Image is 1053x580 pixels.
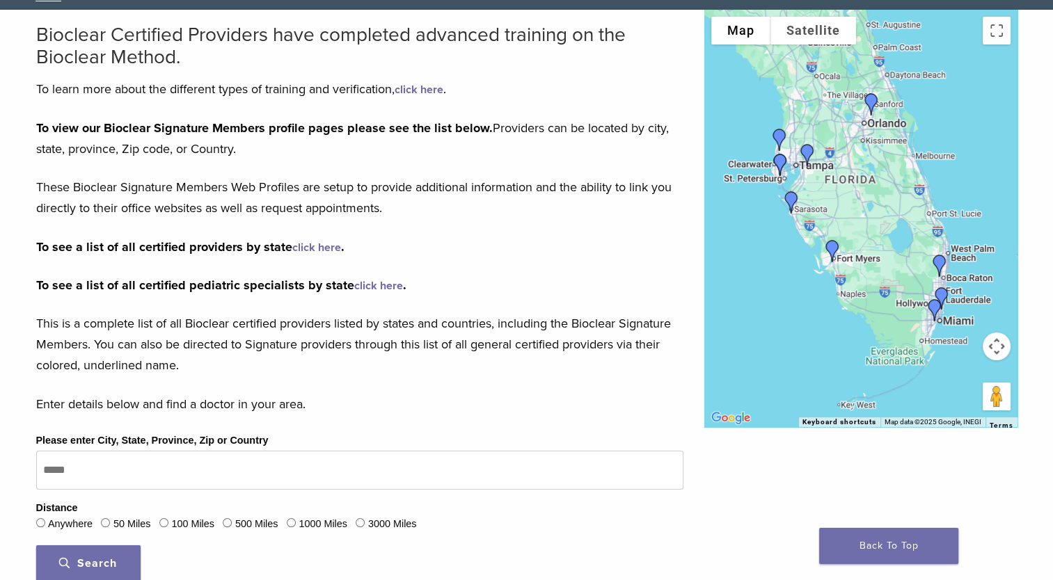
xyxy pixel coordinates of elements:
[983,332,1011,360] button: Map camera controls
[36,277,406,293] strong: To see a list of all certified pediatric specialists by state .
[354,279,403,293] a: click here
[763,148,797,182] div: Dr. Phong Phane
[36,239,345,255] strong: To see a list of all certified providers by state .
[48,517,93,532] label: Anywhere
[990,421,1013,430] a: Terms (opens in new tab)
[925,282,958,315] div: Dr. David Carroll
[763,123,796,156] div: Dr. Seema Amin
[36,394,683,414] p: Enter details below and find a doctor in your area.
[36,177,683,218] p: These Bioclear Signature Members Web Profiles are setup to provide additional information and the...
[791,138,824,172] div: Dr. Larry Saylor
[816,234,849,268] div: Dr. Rachel Donovan
[59,556,117,570] span: Search
[770,17,856,45] button: Show satellite imagery
[983,17,1011,45] button: Toggle fullscreen view
[923,249,956,282] div: Dr. Armando Ponte
[708,409,754,427] a: Open this area in Google Maps (opens a new window)
[36,313,683,376] p: This is a complete list of all Bioclear certified providers listed by states and countries, inclu...
[708,409,754,427] img: Google
[171,517,214,532] label: 100 Miles
[395,83,443,97] a: click here
[292,241,341,255] a: click here
[36,118,683,159] p: Providers can be located by city, state, province, Zip code, or Country.
[711,17,770,45] button: Show street map
[983,382,1011,410] button: Drag Pegman onto the map to open Street View
[885,418,981,426] span: Map data ©2025 Google, INEGI
[918,293,951,327] div: Dr. Lino Suarez
[819,528,958,564] a: Back To Top
[235,517,278,532] label: 500 Miles
[113,517,151,532] label: 50 Miles
[36,79,683,99] p: To learn more about the different types of training and verification, .
[36,501,78,516] legend: Distance
[802,417,876,427] button: Keyboard shortcuts
[855,88,888,121] div: Dr. Mary Isaacs
[36,24,683,68] h2: Bioclear Certified Providers have completed advanced training on the Bioclear Method.
[368,517,417,532] label: 3000 Miles
[36,433,269,449] label: Please enter City, State, Province, Zip or Country
[775,186,808,219] div: Dr. Hank Michael
[299,517,347,532] label: 1000 Miles
[36,120,493,136] strong: To view our Bioclear Signature Members profile pages please see the list below.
